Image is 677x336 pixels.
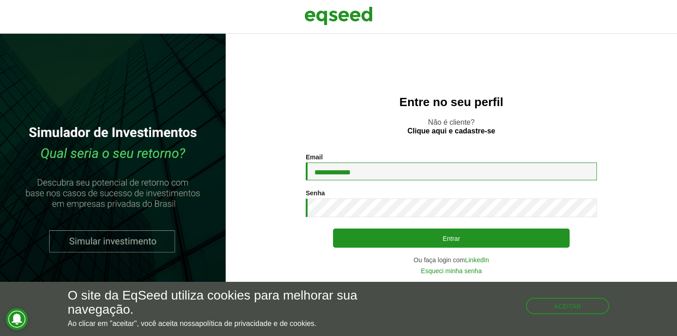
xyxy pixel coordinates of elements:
[421,268,482,274] a: Esqueci minha senha
[306,190,325,196] label: Senha
[244,118,659,135] p: Não é cliente?
[306,154,323,160] label: Email
[304,5,373,27] img: EqSeed Logo
[68,319,393,328] p: Ao clicar em "aceitar", você aceita nossa .
[465,257,489,263] a: LinkedIn
[333,229,570,248] button: Entrar
[199,320,315,327] a: política de privacidade e de cookies
[526,298,610,314] button: Aceitar
[244,96,659,109] h2: Entre no seu perfil
[68,289,393,317] h5: O site da EqSeed utiliza cookies para melhorar sua navegação.
[408,127,495,135] a: Clique aqui e cadastre-se
[306,257,597,263] div: Ou faça login com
